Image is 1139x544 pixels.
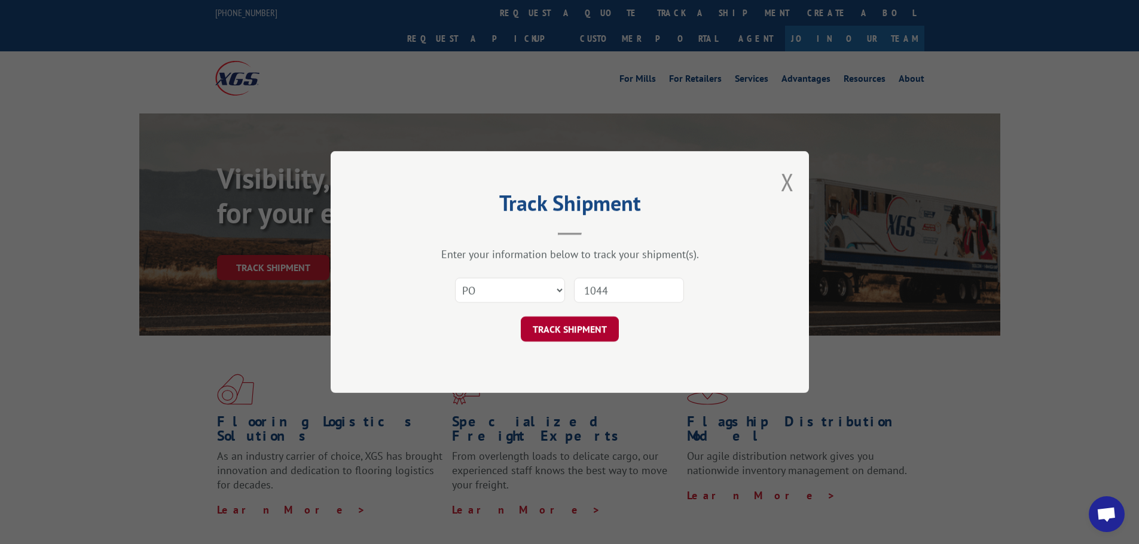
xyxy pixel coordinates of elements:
h2: Track Shipment [390,195,749,217]
button: TRACK SHIPMENT [521,316,619,342]
input: Number(s) [574,278,684,303]
div: Enter your information below to track your shipment(s). [390,247,749,261]
button: Close modal [781,166,794,198]
div: Open chat [1089,496,1125,532]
